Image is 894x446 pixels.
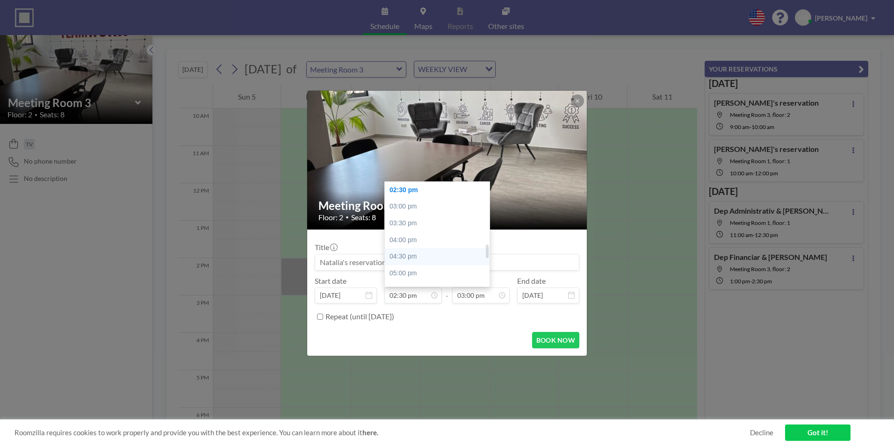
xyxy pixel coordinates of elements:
input: Natalia's reservation [315,254,579,270]
a: here. [362,428,378,437]
label: End date [517,276,546,286]
div: 02:30 pm [385,182,494,199]
div: 04:30 pm [385,248,494,265]
div: 03:00 pm [385,198,494,215]
button: BOOK NOW [532,332,579,348]
div: 04:00 pm [385,232,494,249]
label: Repeat (until [DATE]) [325,312,394,321]
div: 05:30 pm [385,281,494,298]
span: Floor: 2 [318,213,343,222]
span: Roomzilla requires cookies to work properly and provide you with the best experience. You can lea... [14,428,750,437]
label: Title [315,243,337,252]
div: 05:00 pm [385,265,494,282]
span: • [346,214,349,221]
span: Seats: 8 [351,213,376,222]
div: 03:30 pm [385,215,494,232]
a: Decline [750,428,773,437]
label: Start date [315,276,346,286]
a: Got it! [785,424,851,441]
span: - [446,280,448,300]
h2: Meeting Room 3 [318,199,577,213]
